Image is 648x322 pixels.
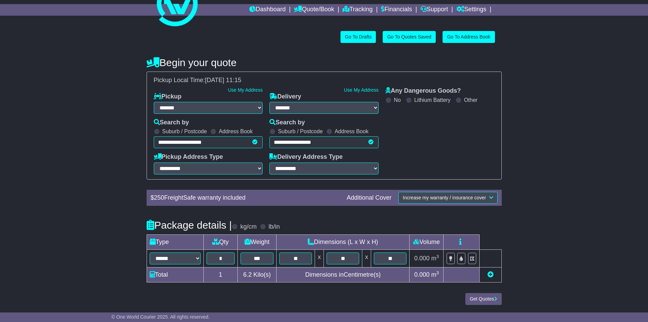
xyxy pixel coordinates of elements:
a: Go To Drafts [340,31,376,43]
a: Go To Quotes Saved [383,31,436,43]
td: x [362,249,371,267]
td: 1 [203,267,237,282]
span: 6.2 [243,271,252,278]
label: Any Dangerous Goods? [385,87,461,95]
h4: Package details | [147,219,232,231]
span: [DATE] 11:15 [205,77,242,83]
td: Kilo(s) [237,267,276,282]
td: Weight [237,234,276,249]
a: Add new item [487,271,494,278]
label: Lithium Battery [414,97,451,103]
label: Address Book [335,128,369,135]
label: Suburb / Postcode [162,128,207,135]
a: Support [420,4,448,16]
a: Go To Address Book [443,31,495,43]
span: 0.000 [414,271,430,278]
label: No [394,97,401,103]
span: 250 [154,194,164,201]
td: x [315,249,324,267]
a: Dashboard [249,4,286,16]
span: m [431,271,439,278]
a: Use My Address [228,87,263,93]
sup: 3 [436,254,439,259]
td: Type [147,234,203,249]
div: Additional Cover [343,194,395,202]
span: 0.000 [414,255,430,262]
div: $ FreightSafe warranty included [147,194,344,202]
label: lb/in [268,223,280,231]
td: Qty [203,234,237,249]
span: © One World Courier 2025. All rights reserved. [112,314,210,320]
button: Get Quotes [465,293,502,305]
label: kg/cm [240,223,256,231]
a: Settings [456,4,486,16]
td: Dimensions (L x W x H) [276,234,409,249]
td: Volume [410,234,444,249]
label: Suburb / Postcode [278,128,323,135]
label: Pickup Address Type [154,153,223,161]
sup: 3 [436,270,439,275]
h4: Begin your quote [147,57,502,68]
span: Increase my warranty / insurance cover [403,195,486,200]
label: Search by [269,119,305,126]
label: Address Book [219,128,253,135]
a: Tracking [343,4,372,16]
label: Search by [154,119,189,126]
div: Pickup Local Time: [150,77,498,84]
label: Delivery Address Type [269,153,343,161]
label: Pickup [154,93,182,101]
a: Quote/Book [294,4,334,16]
span: m [431,255,439,262]
label: Other [464,97,478,103]
td: Total [147,267,203,282]
label: Delivery [269,93,301,101]
td: Dimensions in Centimetre(s) [276,267,409,282]
a: Financials [381,4,412,16]
button: Increase my warranty / insurance cover [398,192,497,204]
a: Use My Address [344,87,379,93]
